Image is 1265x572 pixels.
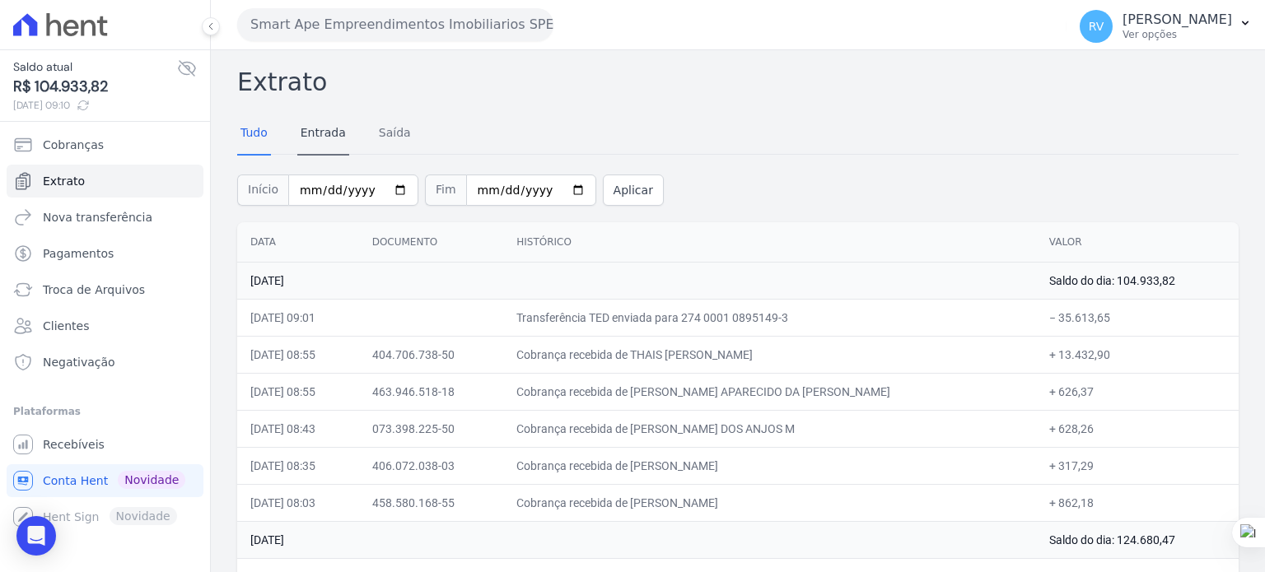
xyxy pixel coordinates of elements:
[1036,336,1239,373] td: + 13.432,90
[237,63,1239,100] h2: Extrato
[237,521,1036,558] td: [DATE]
[237,299,359,336] td: [DATE] 09:01
[425,174,466,206] span: Fim
[359,447,504,484] td: 406.072.038-03
[237,410,359,447] td: [DATE] 08:43
[118,471,185,489] span: Novidade
[359,222,504,263] th: Documento
[1036,222,1239,263] th: Valor
[43,245,114,262] span: Pagamentos
[237,373,359,410] td: [DATE] 08:55
[237,484,359,521] td: [DATE] 08:03
[1036,262,1239,299] td: Saldo do dia: 104.933,82
[7,309,203,342] a: Clientes
[237,262,1036,299] td: [DATE]
[7,165,203,198] a: Extrato
[503,336,1036,373] td: Cobrança recebida de THAIS [PERSON_NAME]
[359,484,504,521] td: 458.580.168-55
[13,76,177,98] span: R$ 104.933,82
[43,173,85,189] span: Extrato
[1036,447,1239,484] td: + 317,29
[1036,484,1239,521] td: + 862,18
[7,128,203,161] a: Cobranças
[503,484,1036,521] td: Cobrança recebida de [PERSON_NAME]
[376,113,414,156] a: Saída
[7,237,203,270] a: Pagamentos
[1123,28,1232,41] p: Ver opções
[1036,373,1239,410] td: + 626,37
[503,222,1036,263] th: Histórico
[237,447,359,484] td: [DATE] 08:35
[1089,21,1104,32] span: RV
[7,346,203,379] a: Negativação
[359,336,504,373] td: 404.706.738-50
[503,373,1036,410] td: Cobrança recebida de [PERSON_NAME] APARECIDO DA [PERSON_NAME]
[1036,299,1239,336] td: − 35.613,65
[503,410,1036,447] td: Cobrança recebida de [PERSON_NAME] DOS ANJOS M
[13,128,197,533] nav: Sidebar
[237,222,359,263] th: Data
[13,58,177,76] span: Saldo atual
[16,516,56,556] div: Open Intercom Messenger
[43,436,105,453] span: Recebíveis
[1123,12,1232,28] p: [PERSON_NAME]
[1036,521,1239,558] td: Saldo do dia: 124.680,47
[43,137,104,153] span: Cobranças
[503,299,1036,336] td: Transferência TED enviada para 274 0001 0895149-3
[7,428,203,461] a: Recebíveis
[237,336,359,373] td: [DATE] 08:55
[503,447,1036,484] td: Cobrança recebida de [PERSON_NAME]
[1067,3,1265,49] button: RV [PERSON_NAME] Ver opções
[359,373,504,410] td: 463.946.518-18
[237,113,271,156] a: Tudo
[603,174,664,206] button: Aplicar
[7,464,203,497] a: Conta Hent Novidade
[43,318,89,334] span: Clientes
[297,113,349,156] a: Entrada
[13,98,177,113] span: [DATE] 09:10
[43,354,115,370] span: Negativação
[359,410,504,447] td: 073.398.225-50
[43,209,152,226] span: Nova transferência
[7,201,203,234] a: Nova transferência
[237,174,288,206] span: Início
[237,8,553,41] button: Smart Ape Empreendimentos Imobiliarios SPE LTDA
[1036,410,1239,447] td: + 628,26
[13,402,197,421] div: Plataformas
[43,472,108,489] span: Conta Hent
[7,273,203,306] a: Troca de Arquivos
[43,281,145,298] span: Troca de Arquivos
